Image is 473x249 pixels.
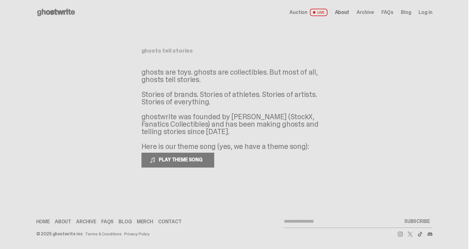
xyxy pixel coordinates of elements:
[36,219,50,224] a: Home
[137,219,153,224] a: Merch
[76,219,96,224] a: Archive
[310,9,328,16] span: LIVE
[141,68,327,150] p: ghosts are toys. ghosts are collectibles. But most of all, ghosts tell stories. Stories of brands...
[124,232,150,236] a: Privacy Policy
[141,153,214,168] button: PLAY THEME SONG
[55,219,71,224] a: About
[85,232,122,236] a: Terms & Conditions
[156,156,206,163] span: PLAY THEME SONG
[36,232,83,236] div: © 2025 ghostwrite inc
[119,219,132,224] a: Blog
[419,10,432,15] a: Log in
[289,9,327,16] a: Auction LIVE
[158,219,182,224] a: Contact
[401,10,411,15] a: Blog
[402,215,432,228] button: SUBSCRIBE
[101,219,114,224] a: FAQs
[335,10,349,15] a: About
[289,10,307,15] span: Auction
[141,48,327,54] h1: ghosts tell stories
[381,10,393,15] a: FAQs
[357,10,374,15] a: Archive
